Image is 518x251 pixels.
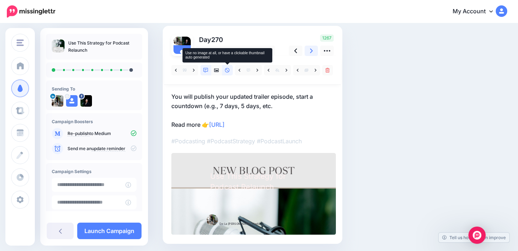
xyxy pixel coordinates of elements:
div: Use This Strategy for Podcast Relaunch [210,171,288,192]
img: Missinglettr [7,5,55,18]
img: user_default_image.png [174,45,191,62]
p: Day [196,34,276,45]
p: #Podcasting #PodcastStrategy #PodcastLaunch [171,136,334,146]
a: All Profiles [196,46,275,56]
img: menu.png [17,39,24,46]
a: [URL] [209,121,225,128]
img: 425023422_885975820197417_4970965158861241843_n-bsa146144.jpg [80,95,92,107]
a: Re-publish [68,131,89,136]
p: You will publish your updated trailer episode, start a countdown (e.g., 7 days, 5 days, etc. Read... [171,92,334,129]
a: Tell us how we can improve [439,233,509,242]
span: De La [PERSON_NAME] Media [219,221,260,227]
p: Use This Strategy for Podcast Relaunch [68,39,137,54]
p: to Medium [68,130,137,137]
div: Open Intercom Messenger [468,227,486,244]
h4: Sending To [52,86,137,92]
img: user_default_image.png [66,95,78,107]
p: Send me an [68,145,137,152]
span: All Profiles [199,47,266,55]
img: 425023422_885975820197417_4970965158861241843_n-bsa146144.jpg [182,37,191,45]
h4: Campaign Settings [52,169,137,174]
a: update reminder [92,146,125,152]
img: 1746450637891-84285.png [174,37,182,45]
span: 1267 [320,34,334,42]
h4: Campaign Boosters [52,119,137,124]
span: 270 [211,36,223,43]
a: My Account [445,3,507,20]
img: 1746450637891-84285.png [52,95,63,107]
img: cda1253e77c6a489e872103f9e560293_thumb.jpg [52,39,65,52]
